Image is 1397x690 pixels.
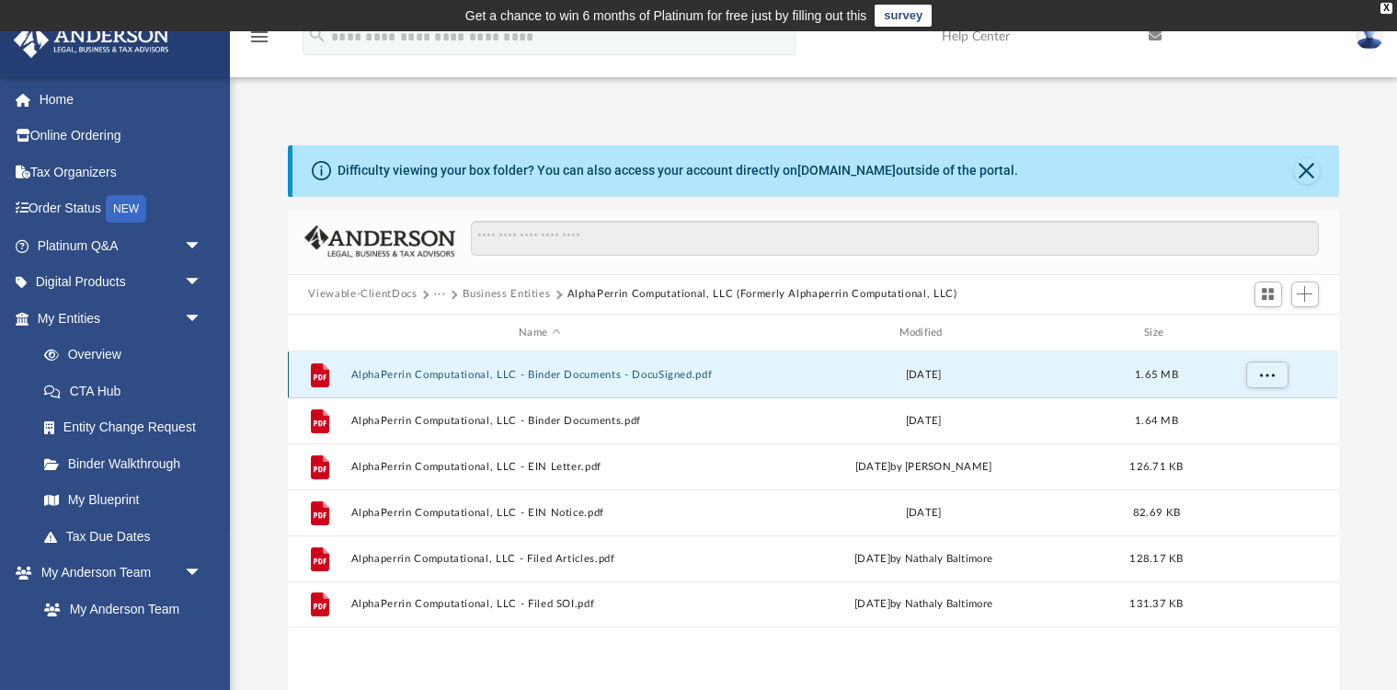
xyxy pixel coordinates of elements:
[248,35,270,48] a: menu
[736,505,1112,522] div: [DATE]
[13,264,230,301] a: Digital Productsarrow_drop_down
[1246,362,1288,389] button: More options
[1133,508,1180,518] span: 82.69 KB
[13,81,230,118] a: Home
[1202,325,1331,341] div: id
[26,482,221,519] a: My Blueprint
[26,409,230,446] a: Entity Change Request
[351,599,727,611] button: AlphaPerrin Computational, LLC - Filed SOI.pdf
[26,373,230,409] a: CTA Hub
[13,190,230,228] a: Order StatusNEW
[26,518,230,555] a: Tax Due Dates
[26,445,230,482] a: Binder Walkthrough
[1291,282,1319,307] button: Add
[351,415,727,427] button: AlphaPerrin Computational, LLC - Binder Documents.pdf
[1356,23,1383,50] img: User Pic
[106,195,146,223] div: NEW
[736,551,1112,568] div: [DATE] by Nathaly Baltimore
[471,221,1318,256] input: Search files and folders
[567,286,957,303] button: AlphaPerrin Computational, LLC (Formerly Alphaperrin Computational, LLC)
[351,461,727,473] button: AlphaPerrin Computational, LLC - EIN Letter.pdf
[184,300,221,338] span: arrow_drop_down
[26,591,212,627] a: My Anderson Team
[13,154,230,190] a: Tax Organizers
[351,553,727,565] button: Alphaperrin Computational, LLC - Filed Articles.pdf
[308,286,417,303] button: Viewable-ClientDocs
[351,507,727,519] button: AlphaPerrin Computational, LLC - EIN Notice.pdf
[184,555,221,592] span: arrow_drop_down
[1294,158,1320,184] button: Close
[184,264,221,302] span: arrow_drop_down
[13,227,230,264] a: Platinum Q&Aarrow_drop_down
[1120,325,1194,341] div: Size
[1254,282,1282,307] button: Switch to Grid View
[13,300,230,337] a: My Entitiesarrow_drop_down
[296,325,342,341] div: id
[1380,3,1392,14] div: close
[736,597,1112,614] div: [DATE] by Nathaly Baltimore
[1130,554,1184,564] span: 128.17 KB
[1136,416,1179,426] span: 1.64 MB
[875,5,932,27] a: survey
[351,369,727,381] button: AlphaPerrin Computational, LLC - Binder Documents - DocuSigned.pdf
[350,325,727,341] div: Name
[736,367,1112,384] div: [DATE]
[736,413,1112,430] div: [DATE]
[26,337,230,374] a: Overview
[248,26,270,48] i: menu
[797,163,896,178] a: [DOMAIN_NAME]
[184,227,221,265] span: arrow_drop_down
[736,459,1112,476] div: [DATE] by [PERSON_NAME]
[338,161,1018,180] div: Difficulty viewing your box folder? You can also access your account directly on outside of the p...
[463,286,550,303] button: Business Entities
[13,118,230,155] a: Online Ordering
[465,5,867,27] div: Get a chance to win 6 months of Platinum for free just by filling out this
[735,325,1112,341] div: Modified
[1130,462,1184,472] span: 126.71 KB
[8,22,175,58] img: Anderson Advisors Platinum Portal
[26,627,221,686] a: [PERSON_NAME] System
[13,555,221,592] a: My Anderson Teamarrow_drop_down
[1130,600,1184,610] span: 131.37 KB
[434,286,446,303] button: ···
[1136,370,1179,380] span: 1.65 MB
[307,25,327,45] i: search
